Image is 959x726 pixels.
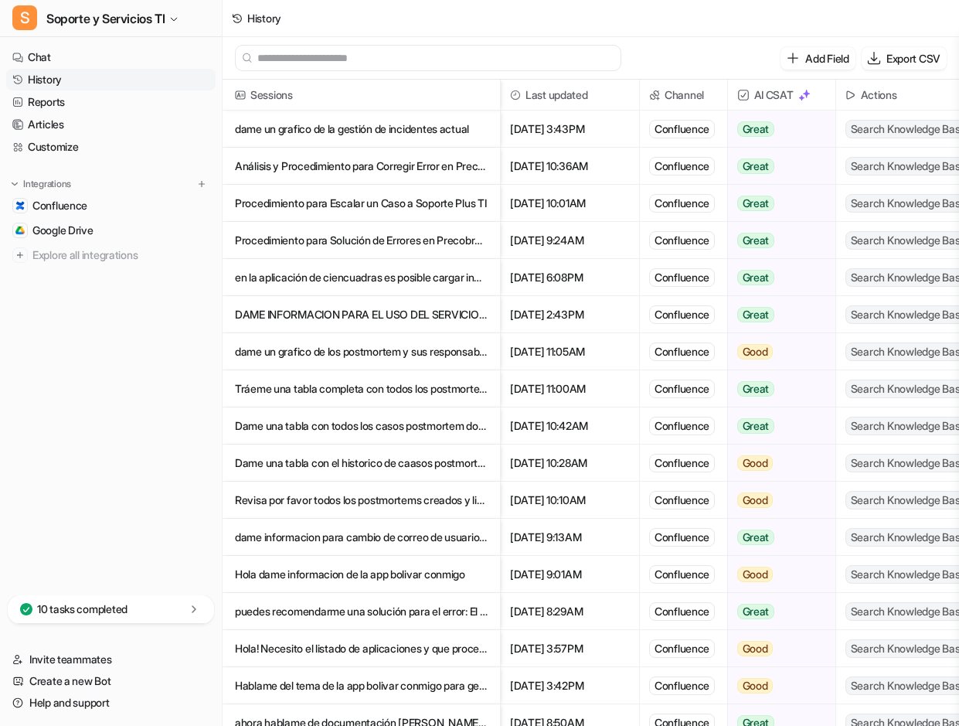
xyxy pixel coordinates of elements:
[6,649,216,670] a: Invite teammates
[780,47,855,70] button: Add Field
[6,692,216,714] a: Help and support
[507,407,633,445] span: [DATE] 10:42AM
[12,5,37,30] span: S
[728,370,826,407] button: Great
[235,519,488,556] p: dame informacion para cambio de correo de usuarios bolivar conmigo
[15,226,25,235] img: Google Drive
[32,243,209,268] span: Explore all integrations
[507,519,633,556] span: [DATE] 9:13AM
[12,247,28,263] img: explore all integrations
[46,8,165,29] span: Soporte y Servicios TI
[235,407,488,445] p: Dame una tabla con todos los casos postmortem documentados en [GEOGRAPHIC_DATA], mostrando: fecha...
[728,111,826,148] button: Great
[507,148,633,185] span: [DATE] 10:36AM
[235,556,488,593] p: Hola dame informacion de la app bolivar conmigo
[507,333,633,370] span: [DATE] 11:05AM
[649,194,715,213] div: Confluence
[6,670,216,692] a: Create a new Bot
[235,630,488,667] p: Hola! Necesito el listado de aplicaciones y que procesos se realizan sobre cada una de ellas.
[6,91,216,113] a: Reports
[32,223,94,238] span: Google Drive
[737,493,774,508] span: Good
[862,47,947,70] button: Export CSV
[649,157,715,176] div: Confluence
[6,114,216,135] a: Articles
[737,678,774,694] span: Good
[805,50,848,66] p: Add Field
[235,111,488,148] p: dame un grafico de la gestión de incidentes actual
[737,158,775,174] span: Great
[235,222,488,259] p: Procedimiento para Solución de Errores en Precobro de Póliza Summa - Servicios
[649,528,715,547] div: Confluence
[737,233,775,248] span: Great
[649,677,715,695] div: Confluence
[737,196,775,211] span: Great
[235,445,488,482] p: Dame una tabla con el historico de caasos postmortem con sus respectivos responsables, fechas y a...
[196,179,207,189] img: menu_add.svg
[235,593,488,630] p: puedes recomendarme una solución para el error: El programa AB502005 se está ejecutando lentament...
[6,46,216,68] a: Chat
[728,333,826,370] button: Good
[6,176,76,192] button: Integrations
[728,222,826,259] button: Great
[737,567,774,582] span: Good
[23,178,71,190] p: Integrations
[728,148,826,185] button: Great
[728,556,826,593] button: Good
[235,667,488,704] p: Hablame del tema de la app bolivar conmigo para gestionar el cambio de correo para usuarios del p...
[507,370,633,407] span: [DATE] 11:00AM
[649,343,715,361] div: Confluence
[235,259,488,296] p: en la aplicación de ciencuadras es posible cargar inmuebles con áreas en números decimales?
[6,69,216,90] a: History
[737,270,775,285] span: Great
[507,185,633,222] span: [DATE] 10:01AM
[247,10,281,26] div: History
[649,268,715,287] div: Confluence
[728,667,826,704] button: Good
[9,179,20,189] img: expand menu
[649,231,715,250] div: Confluence
[235,296,488,333] p: DAME INFORMACION PARA EL USO DEL SERVICIO DE DEUDA PARA FINANSEGUROS
[507,111,633,148] span: [DATE] 3:43PM
[728,259,826,296] button: Great
[728,407,826,445] button: Great
[737,455,774,471] span: Good
[649,305,715,324] div: Confluence
[6,195,216,216] a: ConfluenceConfluence
[886,50,940,66] p: Export CSV
[649,639,715,658] div: Confluence
[649,565,715,584] div: Confluence
[737,418,775,434] span: Great
[235,482,488,519] p: Revisa por favor todos los postmortems creados y listame por favor compromisos, responsables, est...
[649,454,715,472] div: Confluence
[507,445,633,482] span: [DATE] 10:28AM
[6,244,216,266] a: Explore all integrations
[728,519,826,556] button: Great
[737,121,775,137] span: Great
[728,296,826,333] button: Great
[507,593,633,630] span: [DATE] 8:29AM
[737,307,775,322] span: Great
[507,667,633,704] span: [DATE] 3:42PM
[649,380,715,398] div: Confluence
[734,80,829,111] span: AI CSAT
[235,370,488,407] p: Tráeme una tabla completa con todos los postmortem documentados en [GEOGRAPHIC_DATA]. I
[507,259,633,296] span: [DATE] 6:08PM
[728,185,826,222] button: Great
[6,220,216,241] a: Google DriveGoogle Drive
[507,222,633,259] span: [DATE] 9:24AM
[37,602,128,617] p: 10 tasks completed
[649,491,715,510] div: Confluence
[646,80,721,111] span: Channel
[507,482,633,519] span: [DATE] 10:10AM
[737,381,775,397] span: Great
[229,80,494,111] span: Sessions
[649,417,715,435] div: Confluence
[728,482,826,519] button: Good
[15,201,25,210] img: Confluence
[32,198,87,213] span: Confluence
[507,296,633,333] span: [DATE] 2:43PM
[235,185,488,222] p: Procedimiento para Escalar un Caso a Soporte Plus TI
[6,136,216,158] a: Customize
